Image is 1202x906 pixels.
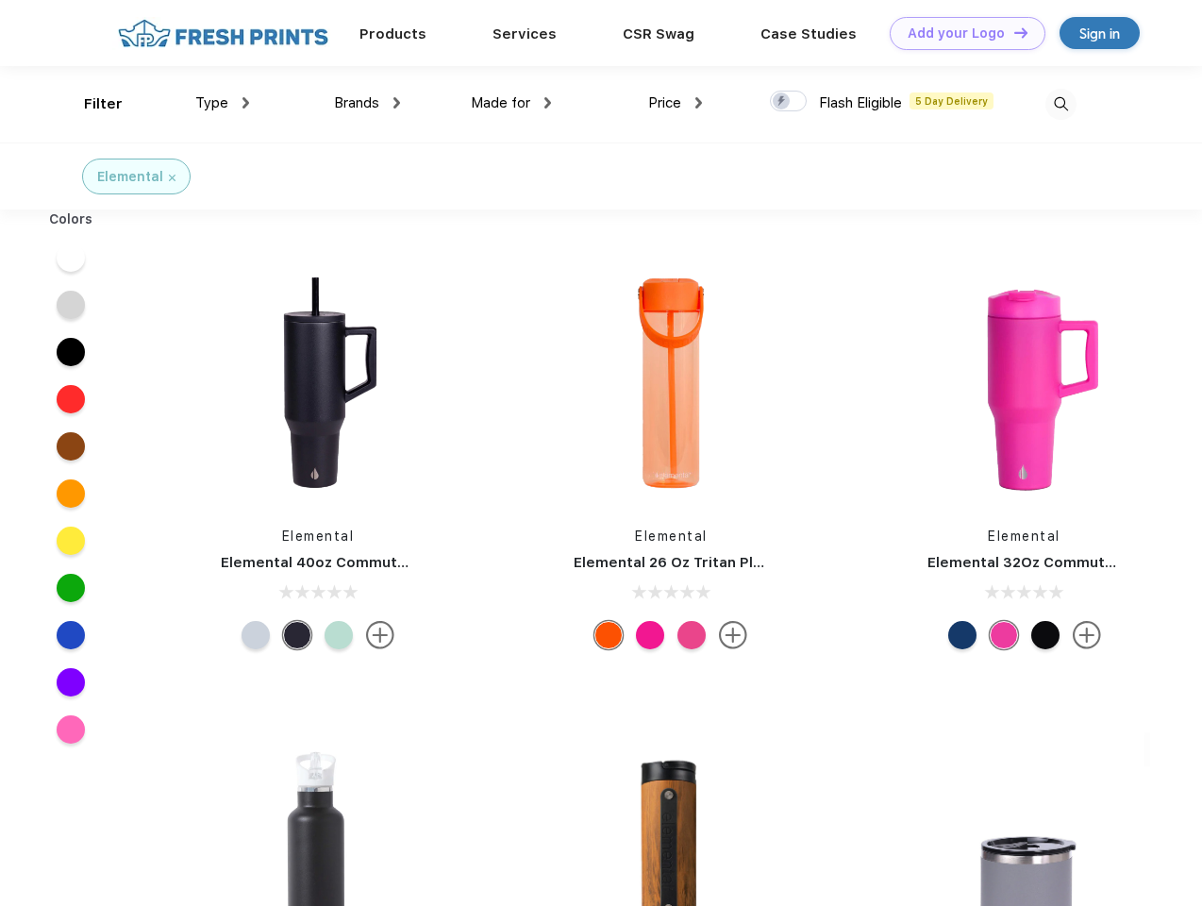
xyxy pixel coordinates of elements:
div: Aurora Dream [242,621,270,649]
a: Elemental [282,528,355,544]
img: fo%20logo%202.webp [112,17,334,50]
span: Price [648,94,681,111]
a: Elemental [988,528,1060,544]
img: more.svg [1073,621,1101,649]
img: desktop_search.svg [1045,89,1077,120]
div: Colors [35,210,108,229]
img: filter_cancel.svg [169,175,175,181]
img: more.svg [719,621,747,649]
a: Sign in [1060,17,1140,49]
img: dropdown.png [242,97,249,109]
span: 5 Day Delivery [910,92,993,109]
img: func=resize&h=266 [899,257,1150,508]
span: Made for [471,94,530,111]
div: Sign in [1079,23,1120,44]
div: Black Speckle [1031,621,1060,649]
span: Flash Eligible [819,94,902,111]
span: Brands [334,94,379,111]
a: CSR Swag [623,25,694,42]
div: Elemental [97,167,163,187]
img: func=resize&h=266 [192,257,443,508]
a: Elemental 32Oz Commuter Tumbler [927,554,1184,571]
div: Pink Checkers [677,621,706,649]
div: Add your Logo [908,25,1005,42]
img: dropdown.png [544,97,551,109]
img: dropdown.png [695,97,702,109]
a: Elemental 40oz Commuter Tumbler [221,554,476,571]
div: Orange [594,621,623,649]
a: Services [492,25,557,42]
div: Navy [948,621,977,649]
a: Products [359,25,426,42]
img: more.svg [366,621,394,649]
div: Filter [84,93,123,115]
div: Black [283,621,311,649]
a: Elemental [635,528,708,544]
span: Type [195,94,228,111]
a: Elemental 26 Oz Tritan Plastic Water Bottle [574,554,886,571]
img: dropdown.png [393,97,400,109]
div: Hot pink [636,621,664,649]
div: Hot Pink [990,621,1018,649]
img: DT [1014,27,1027,38]
div: Mint Sorbet [325,621,353,649]
img: func=resize&h=266 [545,257,796,508]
